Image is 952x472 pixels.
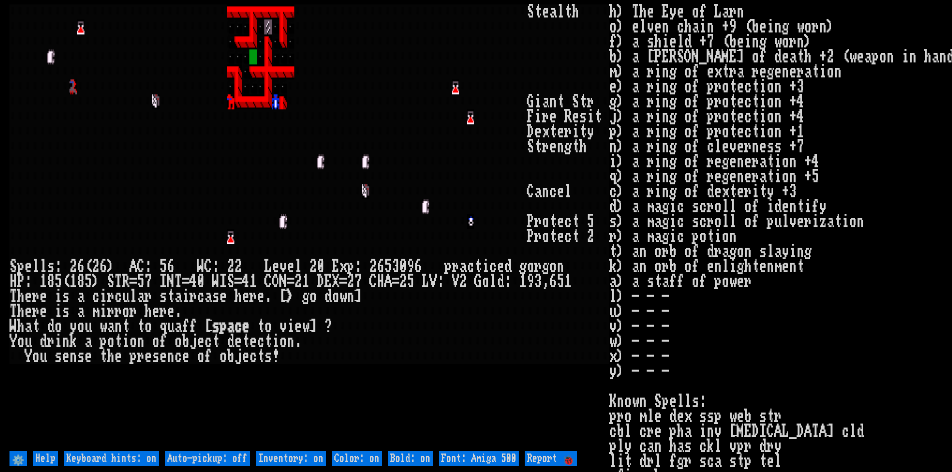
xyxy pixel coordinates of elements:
div: 6 [99,259,107,274]
div: : [437,274,444,289]
div: V [429,274,437,289]
div: 5 [587,214,594,229]
div: 2 [69,259,77,274]
div: e [257,289,264,304]
div: r [114,304,122,319]
div: 5 [54,274,62,289]
div: h [234,289,242,304]
div: 6 [377,259,384,274]
div: r [587,94,594,109]
div: g [519,259,527,274]
div: o [527,259,534,274]
div: 1 [564,274,572,289]
div: o [309,289,317,304]
div: w [99,319,107,334]
div: ] [354,289,362,304]
div: r [542,109,549,124]
div: i [534,94,542,109]
div: . [264,289,272,304]
div: h [17,304,24,319]
div: e [542,4,549,19]
div: C [137,259,144,274]
div: a [84,334,92,349]
div: R [122,274,129,289]
div: e [24,289,32,304]
div: c [92,289,99,304]
div: S [107,274,114,289]
div: P [17,274,24,289]
div: 2 [309,259,317,274]
div: A [384,274,392,289]
div: 2 [92,259,99,274]
div: s [212,319,219,334]
div: y [587,124,594,139]
div: C [527,184,534,199]
div: S [572,94,579,109]
div: 3 [534,274,542,289]
div: 5 [159,259,167,274]
div: S [9,259,17,274]
div: e [39,289,47,304]
div: d [497,274,504,289]
div: : [354,259,362,274]
div: W [197,259,204,274]
input: Color: on [332,451,382,466]
div: l [129,289,137,304]
div: f [189,319,197,334]
div: i [54,304,62,319]
div: H [377,274,384,289]
div: g [302,289,309,304]
div: e [152,304,159,319]
div: p [347,259,354,274]
div: 5 [557,274,564,289]
div: r [542,139,549,154]
div: 1 [519,274,527,289]
div: h [572,4,579,19]
div: i [482,259,489,274]
div: c [467,259,474,274]
input: Auto-pickup: off [165,451,250,466]
div: n [549,94,557,109]
div: r [144,289,152,304]
div: c [564,214,572,229]
div: t [534,4,542,19]
div: s [62,289,69,304]
div: C [264,274,272,289]
div: c [234,319,242,334]
div: G [527,94,534,109]
div: o [549,259,557,274]
div: n [557,139,564,154]
div: a [204,289,212,304]
div: V [452,274,459,289]
div: f [182,319,189,334]
div: e [572,109,579,124]
div: W [9,319,17,334]
div: o [129,334,137,349]
div: t [257,319,264,334]
div: E [332,259,339,274]
div: X [332,274,339,289]
div: 6 [549,274,557,289]
div: C [204,259,212,274]
div: d [504,259,512,274]
div: , [542,274,549,289]
div: t [534,139,542,154]
div: a [534,184,542,199]
div: w [339,289,347,304]
div: g [564,139,572,154]
div: i [182,289,189,304]
div: i [99,304,107,319]
div: 6 [414,259,422,274]
div: 2 [459,274,467,289]
div: ? [324,319,332,334]
div: 0 [197,274,204,289]
div: n [557,259,564,274]
div: 2 [227,259,234,274]
div: e [549,139,557,154]
div: p [219,319,227,334]
div: 8 [47,274,54,289]
div: i [99,289,107,304]
div: P [527,214,534,229]
div: 3 [392,259,399,274]
div: 1 [302,274,309,289]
